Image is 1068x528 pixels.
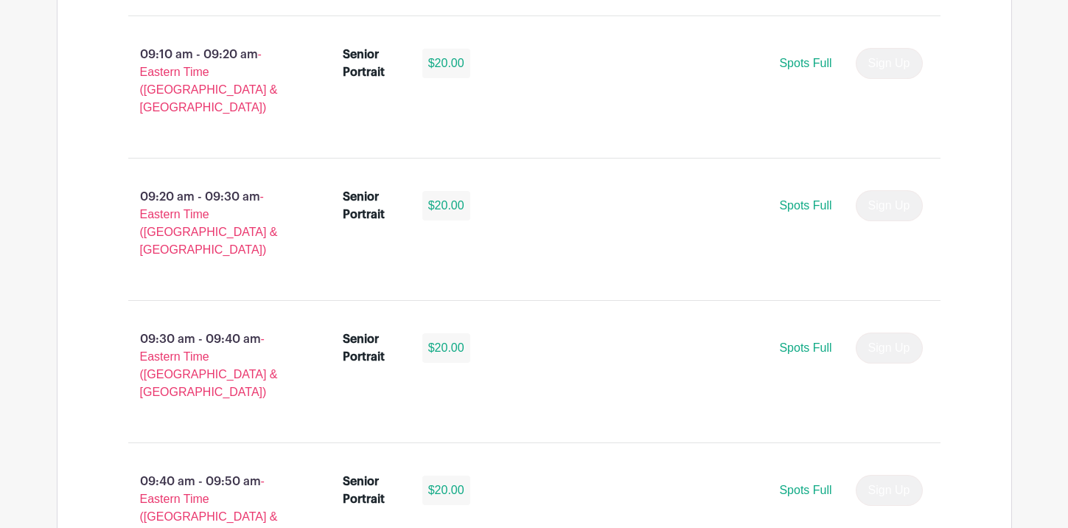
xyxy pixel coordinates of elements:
div: Senior Portrait [343,473,405,508]
span: - Eastern Time ([GEOGRAPHIC_DATA] & [GEOGRAPHIC_DATA]) [140,190,278,256]
p: 09:10 am - 09:20 am [105,40,320,122]
div: $20.00 [422,333,470,363]
div: $20.00 [422,49,470,78]
div: Senior Portrait [343,330,405,366]
div: Senior Portrait [343,188,405,223]
div: Senior Portrait [343,46,405,81]
div: $20.00 [422,191,470,220]
span: Spots Full [779,484,831,496]
span: Spots Full [779,199,831,212]
span: Spots Full [779,57,831,69]
span: Spots Full [779,341,831,354]
div: $20.00 [422,476,470,505]
span: - Eastern Time ([GEOGRAPHIC_DATA] & [GEOGRAPHIC_DATA]) [140,333,278,398]
span: - Eastern Time ([GEOGRAPHIC_DATA] & [GEOGRAPHIC_DATA]) [140,48,278,114]
p: 09:30 am - 09:40 am [105,324,320,407]
p: 09:20 am - 09:30 am [105,182,320,265]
